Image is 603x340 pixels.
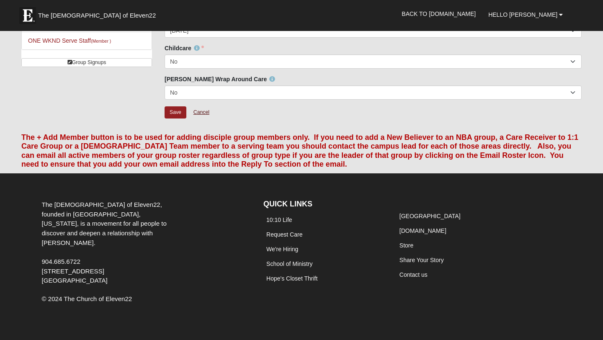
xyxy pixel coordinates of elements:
[165,106,186,118] input: Alt+s
[188,106,215,119] a: Cancel
[91,39,111,44] small: (Member )
[399,213,461,219] a: [GEOGRAPHIC_DATA]
[266,260,312,267] a: School of Ministry
[266,246,298,252] a: We're Hiring
[35,200,183,286] div: The [DEMOGRAPHIC_DATA] of Eleven22, founded in [GEOGRAPHIC_DATA], [US_STATE], is a movement for a...
[488,11,557,18] span: Hello [PERSON_NAME]
[399,257,444,263] a: Share Your Story
[28,37,111,44] a: ONE WKND Serve Staff(Member )
[165,44,204,52] label: Childcare
[395,3,482,24] a: Back to [DOMAIN_NAME]
[41,295,132,302] span: © 2024 The Church of Eleven22
[41,277,107,284] span: [GEOGRAPHIC_DATA]
[15,3,183,24] a: The [DEMOGRAPHIC_DATA] of Eleven22
[482,4,569,25] a: Hello [PERSON_NAME]
[399,271,428,278] a: Contact us
[399,227,446,234] a: [DOMAIN_NAME]
[399,242,413,249] a: Store
[38,11,156,20] span: The [DEMOGRAPHIC_DATA] of Eleven22
[263,200,384,209] h4: QUICK LINKS
[19,7,36,24] img: Eleven22 logo
[165,75,275,83] label: [PERSON_NAME] Wrap Around Care
[266,275,317,282] a: Hope's Closet Thrift
[266,231,302,238] a: Request Care
[21,58,152,67] a: Group Signups
[266,216,292,223] a: 10:10 Life
[21,133,578,169] font: The + Add Member button is to be used for adding disciple group members only. If you need to add ...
